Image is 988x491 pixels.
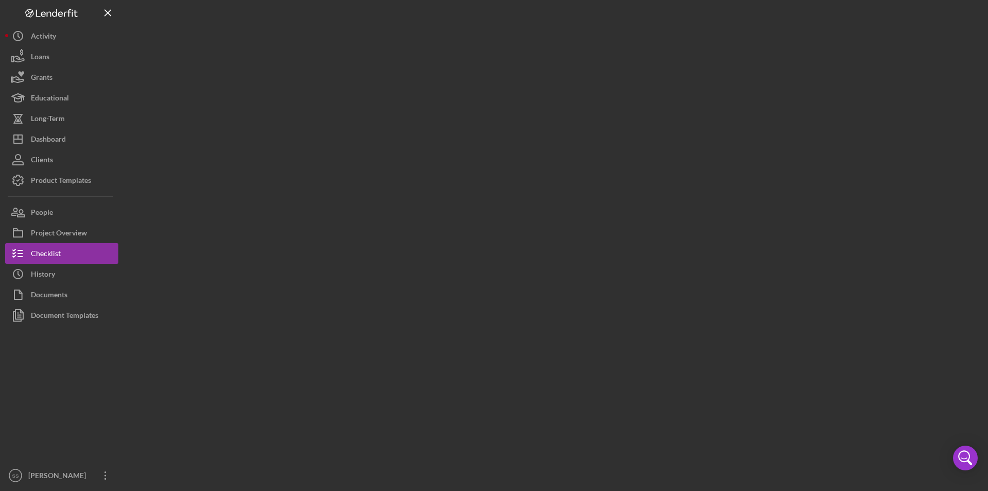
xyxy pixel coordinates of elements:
button: Documents [5,284,118,305]
div: Checklist [31,243,61,266]
div: Activity [31,26,56,49]
div: Educational [31,88,69,111]
div: Grants [31,67,52,90]
button: Loans [5,46,118,67]
div: Loans [31,46,49,70]
button: People [5,202,118,223]
button: Dashboard [5,129,118,149]
button: Checklist [5,243,118,264]
div: History [31,264,55,287]
div: People [31,202,53,225]
button: Grants [5,67,118,88]
button: History [5,264,118,284]
div: Document Templates [31,305,98,328]
div: Open Intercom Messenger [953,446,978,470]
button: Activity [5,26,118,46]
div: Product Templates [31,170,91,193]
button: Long-Term [5,108,118,129]
button: Educational [5,88,118,108]
button: SS[PERSON_NAME] [5,465,118,486]
div: Project Overview [31,223,87,246]
text: SS [12,473,19,479]
div: Clients [31,149,53,173]
button: Document Templates [5,305,118,326]
div: Long-Term [31,108,65,131]
div: [PERSON_NAME] [26,465,93,488]
button: Project Overview [5,223,118,243]
button: Product Templates [5,170,118,191]
div: Dashboard [31,129,66,152]
div: Documents [31,284,67,308]
button: Clients [5,149,118,170]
